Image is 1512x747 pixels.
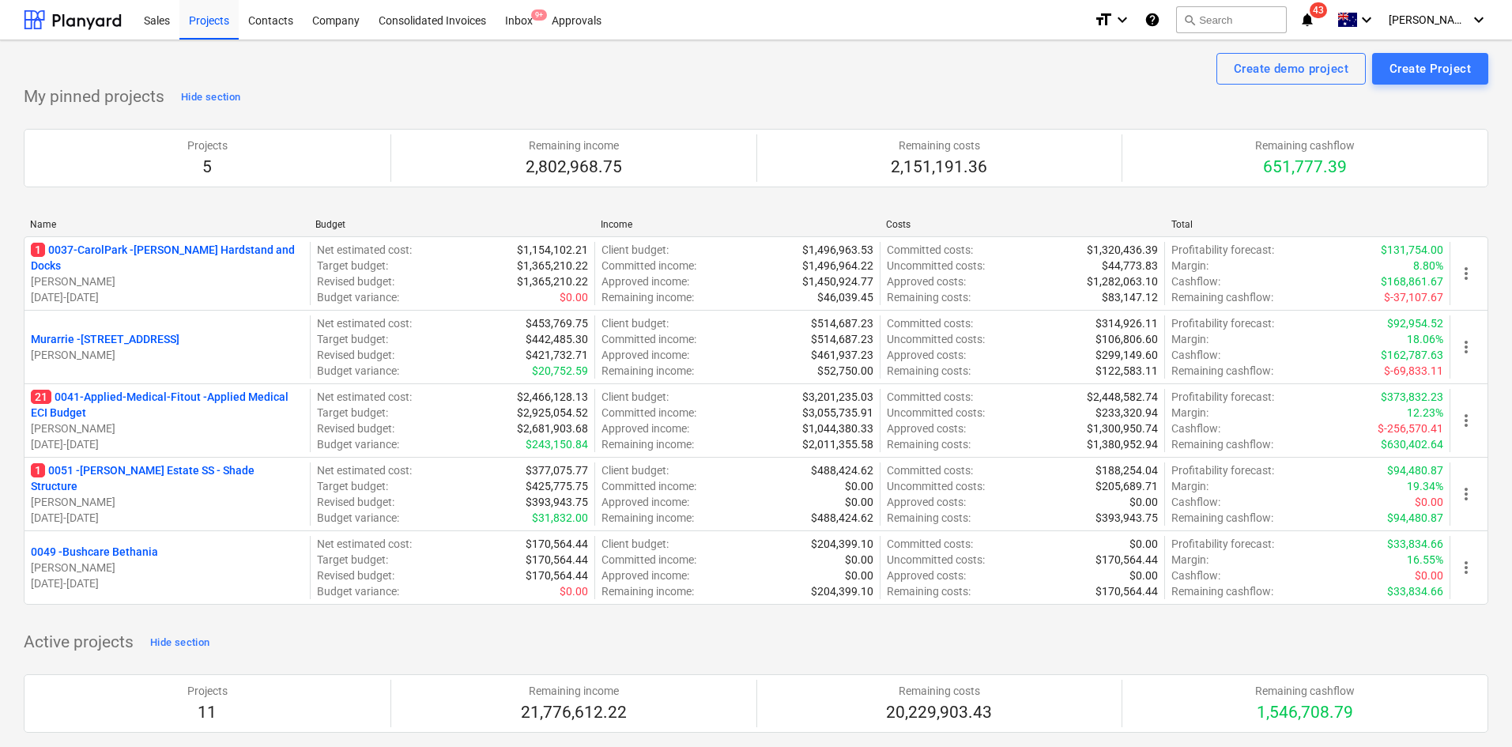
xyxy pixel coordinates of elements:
p: [DATE] - [DATE] [31,289,304,305]
p: $514,687.23 [811,315,873,331]
p: Remaining income : [601,436,694,452]
p: Projects [187,138,228,153]
p: 16.55% [1407,552,1443,568]
p: $0.00 [560,289,588,305]
p: Profitability forecast : [1171,536,1274,552]
div: Hide section [150,634,209,652]
p: $168,861.67 [1381,274,1443,289]
p: Budget variance : [317,289,399,305]
p: 21,776,612.22 [521,702,627,724]
p: [DATE] - [DATE] [31,510,304,526]
p: Remaining costs [886,683,992,699]
button: Create demo project [1216,53,1366,85]
p: Client budget : [601,536,669,552]
p: Murarrie - [STREET_ADDRESS] [31,331,179,347]
p: Approved income : [601,568,689,583]
button: Hide section [177,85,244,110]
p: Client budget : [601,242,669,258]
span: 1 [31,463,45,477]
p: Margin : [1171,405,1208,421]
p: $514,687.23 [811,331,873,347]
p: [DATE] - [DATE] [31,575,304,591]
p: Approved costs : [887,347,966,363]
p: Approved costs : [887,568,966,583]
span: more_vert [1457,338,1476,357]
p: 651,777.39 [1255,157,1355,179]
p: Remaining income : [601,289,694,305]
p: Approved income : [601,274,689,289]
p: Uncommitted costs : [887,331,985,347]
p: $2,925,054.52 [517,405,588,421]
div: 210041-Applied-Medical-Fitout -Applied Medical ECI Budget[PERSON_NAME][DATE]-[DATE] [31,389,304,452]
p: $0.00 [845,494,873,510]
div: Income [601,219,873,230]
span: more_vert [1457,411,1476,430]
p: Remaining cashflow : [1171,363,1273,379]
p: Revised budget : [317,347,394,363]
p: Remaining cashflow : [1171,510,1273,526]
p: Approved income : [601,421,689,436]
p: My pinned projects [24,86,164,108]
p: $373,832.23 [1381,389,1443,405]
i: Knowledge base [1144,10,1160,29]
p: $3,055,735.91 [802,405,873,421]
span: 21 [31,390,51,404]
p: Uncommitted costs : [887,405,985,421]
p: 8.80% [1413,258,1443,274]
p: $453,769.75 [526,315,588,331]
p: $243,150.84 [526,436,588,452]
p: $52,750.00 [817,363,873,379]
p: $1,365,210.22 [517,274,588,289]
p: Target budget : [317,405,388,421]
p: $0.00 [845,568,873,583]
p: 0037-CarolPark - [PERSON_NAME] Hardstand and Docks [31,242,304,274]
p: Target budget : [317,258,388,274]
p: Margin : [1171,331,1208,347]
p: $-69,833.11 [1384,363,1443,379]
p: Cashflow : [1171,568,1220,583]
p: $299,149.60 [1095,347,1158,363]
i: notifications [1299,10,1315,29]
p: 2,151,191.36 [891,157,987,179]
div: Budget [315,219,588,230]
span: 9+ [531,9,547,21]
p: [PERSON_NAME] [31,347,304,363]
p: Approved costs : [887,494,966,510]
p: Committed costs : [887,315,973,331]
p: Remaining cashflow : [1171,436,1273,452]
p: $2,448,582.74 [1087,389,1158,405]
p: $0.00 [1129,494,1158,510]
p: Committed income : [601,478,696,494]
p: Approved income : [601,494,689,510]
p: 19.34% [1407,478,1443,494]
p: Remaining costs : [887,436,971,452]
p: Margin : [1171,478,1208,494]
p: [PERSON_NAME] [31,494,304,510]
p: Net estimated cost : [317,389,412,405]
div: 0049 -Bushcare Bethania[PERSON_NAME][DATE]-[DATE] [31,544,304,591]
p: 0051 - [PERSON_NAME] Estate SS - Shade Structure [31,462,304,494]
p: $83,147.12 [1102,289,1158,305]
i: format_size [1094,10,1113,29]
p: $1,496,964.22 [802,258,873,274]
p: 2,802,968.75 [526,157,622,179]
p: $44,773.83 [1102,258,1158,274]
p: Remaining cashflow : [1171,289,1273,305]
p: Net estimated cost : [317,536,412,552]
p: $131,754.00 [1381,242,1443,258]
i: keyboard_arrow_down [1357,10,1376,29]
p: $31,832.00 [532,510,588,526]
p: Profitability forecast : [1171,389,1274,405]
p: Margin : [1171,258,1208,274]
p: $1,365,210.22 [517,258,588,274]
p: $488,424.62 [811,510,873,526]
p: Budget variance : [317,583,399,599]
p: Client budget : [601,462,669,478]
p: $393,943.75 [526,494,588,510]
p: Remaining costs : [887,583,971,599]
p: Uncommitted costs : [887,552,985,568]
p: Remaining income [526,138,622,153]
p: $20,752.59 [532,363,588,379]
i: keyboard_arrow_down [1113,10,1132,29]
p: $233,320.94 [1095,405,1158,421]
